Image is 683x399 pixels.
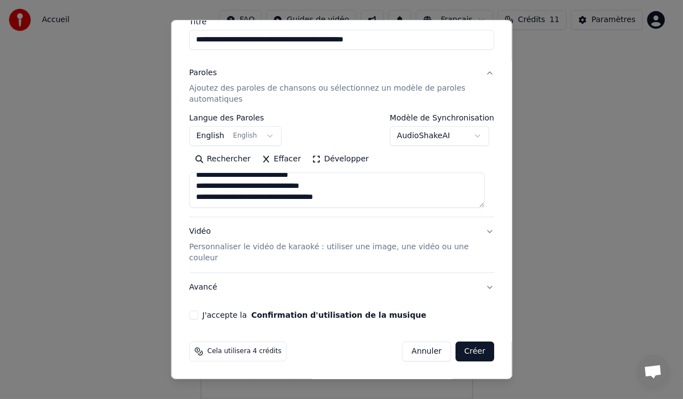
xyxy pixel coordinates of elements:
[189,273,494,302] button: Avancé
[402,342,451,361] button: Annuler
[189,67,216,78] div: Paroles
[207,347,281,356] span: Cela utilisera 4 crédits
[390,114,494,122] label: Modèle de Synchronisation
[251,311,426,319] button: J'accepte la
[189,150,256,168] button: Rechercher
[189,217,494,272] button: VidéoPersonnaliser le vidéo de karaoké : utiliser une image, une vidéo ou une couleur
[189,226,476,264] div: Vidéo
[202,311,426,319] label: J'accepte la
[256,150,306,168] button: Effacer
[189,18,494,25] label: Titre
[189,114,494,217] div: ParolesAjoutez des paroles de chansons ou sélectionnez un modèle de paroles automatiques
[189,59,494,114] button: ParolesAjoutez des paroles de chansons ou sélectionnez un modèle de paroles automatiques
[189,83,476,105] p: Ajoutez des paroles de chansons ou sélectionnez un modèle de paroles automatiques
[456,342,494,361] button: Créer
[306,150,374,168] button: Développer
[189,242,476,264] p: Personnaliser le vidéo de karaoké : utiliser une image, une vidéo ou une couleur
[189,114,282,122] label: Langue des Paroles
